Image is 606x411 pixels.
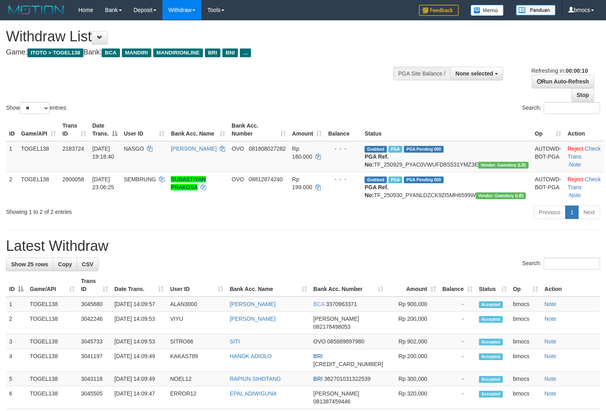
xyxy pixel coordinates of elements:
th: Trans ID: activate to sort column ascending [59,118,89,141]
span: 2183724 [62,145,84,152]
td: - [439,334,476,349]
span: None selected [455,70,493,77]
td: [DATE] 14:09:49 [111,372,167,386]
a: Run Auto-Refresh [532,75,594,88]
div: - - - [328,145,358,153]
td: TOGEL138 [27,297,78,312]
td: AUTOWD-BOT-PGA [532,141,565,172]
th: ID: activate to sort column descending [6,274,27,297]
td: 2 [6,172,18,202]
td: TF_250929_PYAC0VWUFD8S531YMZ3E [361,141,531,172]
span: SEMBRUNG [124,176,156,182]
span: Copy 085889897980 to clipboard [327,338,364,345]
span: MANDIRIONLINE [153,48,203,57]
th: Date Trans.: activate to sort column descending [89,118,121,141]
th: Action [564,118,604,141]
span: Rp 160.000 [292,145,313,160]
span: OVO [232,176,244,182]
span: [DATE] 19:18:40 [93,145,114,160]
td: - [439,372,476,386]
td: [DATE] 14:09:53 [111,312,167,334]
td: NOEL12 [167,372,226,386]
td: Rp 200,000 [386,349,439,372]
td: Rp 200,000 [386,312,439,334]
a: Note [544,338,556,345]
span: Grabbed [365,176,387,183]
span: Refreshing in: [531,68,588,74]
span: Copy 3370963371 to clipboard [326,301,357,307]
span: BNI [222,48,238,57]
td: TOGEL138 [27,312,78,334]
th: Balance [325,118,361,141]
img: Feedback.jpg [419,5,459,16]
span: ... [240,48,251,57]
span: BRI [313,353,322,359]
th: Bank Acc. Name: activate to sort column ascending [226,274,310,297]
span: Copy 08812874240 to clipboard [249,176,283,182]
td: ERROR12 [167,386,226,409]
td: TOGEL138 [27,386,78,409]
td: 3042246 [78,312,111,334]
td: TOGEL138 [18,141,59,172]
td: - [439,386,476,409]
span: Accepted [479,353,503,360]
span: NASGO [124,145,144,152]
span: Copy 081808027282 to clipboard [249,145,286,152]
span: Show 25 rows [11,261,48,268]
div: - - - [328,175,358,183]
span: Vendor URL: https://dashboard.q2checkout.com/secure [478,162,528,169]
a: SUBASTIYAN PRAKOSA [171,176,206,190]
label: Search: [522,258,600,269]
span: MANDIRI [122,48,151,57]
div: Showing 1 to 2 of 2 entries [6,205,247,216]
button: None selected [450,67,503,80]
span: Accepted [479,316,503,323]
td: TOGEL138 [27,372,78,386]
a: Note [544,376,556,382]
a: SITI [230,338,240,345]
td: bmocs [510,349,541,372]
span: Accepted [479,301,503,308]
td: 6 [6,386,27,409]
a: HANOK ADIOLO [230,353,272,359]
th: Game/API: activate to sort column ascending [18,118,59,141]
td: 2 [6,312,27,334]
span: Grabbed [365,146,387,153]
span: Marked by bmocs [388,176,402,183]
td: · · [564,172,604,202]
td: ALAN3000 [167,297,226,312]
td: 3045733 [78,334,111,349]
span: Rp 199.000 [292,176,313,190]
div: PGA Site Balance / [393,67,450,80]
th: Status: activate to sort column ascending [476,274,510,297]
th: ID [6,118,18,141]
span: OVO [232,145,244,152]
span: [PERSON_NAME] [313,316,359,322]
a: Check Trans [567,176,600,190]
a: EPAL ADIWIGUNA [230,390,276,397]
span: Copy 362701031322539 to clipboard [324,376,371,382]
strong: 00:00:10 [565,68,588,74]
b: PGA Ref. No: [365,184,388,198]
a: [PERSON_NAME] [230,316,275,322]
a: CSV [77,258,98,271]
span: Accepted [479,339,503,345]
td: AUTOWD-BOT-PGA [532,172,565,202]
td: VIYU [167,312,226,334]
span: CSV [82,261,93,268]
td: bmocs [510,386,541,409]
a: Note [544,353,556,359]
span: Copy [58,261,72,268]
td: Rp 900,000 [386,297,439,312]
a: [PERSON_NAME] [230,301,275,307]
td: TOGEL138 [18,172,59,202]
img: panduan.png [516,5,556,16]
td: - [439,349,476,372]
td: 1 [6,141,18,172]
b: PGA Ref. No: [365,153,388,168]
td: 4 [6,349,27,372]
span: BCA [102,48,120,57]
a: [PERSON_NAME] [171,145,216,152]
th: Bank Acc. Number: activate to sort column ascending [228,118,289,141]
th: Game/API: activate to sort column ascending [27,274,78,297]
